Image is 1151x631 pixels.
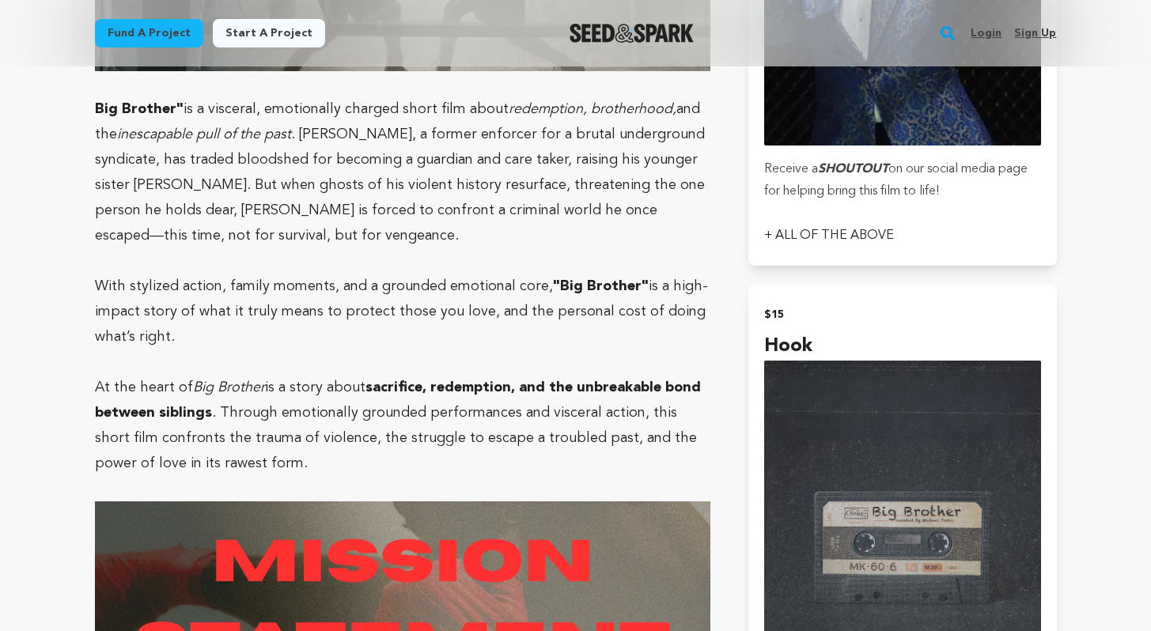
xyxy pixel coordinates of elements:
em: redemption, brotherhood, [509,102,676,116]
a: Sign up [1014,21,1056,46]
a: Seed&Spark Homepage [570,24,694,43]
a: Start a project [213,19,325,47]
strong: Big Brother" [95,102,184,116]
img: Seed&Spark Logo Dark Mode [570,24,694,43]
p: Receive a on our social media page for helping bring this film to life! [764,158,1040,202]
p: is a visceral, emotionally charged short film about and the . [PERSON_NAME], a former enforcer fo... [95,96,711,248]
a: Fund a project [95,19,203,47]
p: With stylized action, family moments, and a grounded emotional core, is a high-impact story of wh... [95,274,711,350]
h4: Hook [764,332,1040,361]
h2: $15 [764,304,1040,326]
em: SHOUTOUT [818,163,888,176]
strong: "Big Brother" [553,279,649,293]
a: Login [971,21,1001,46]
em: inescapable pull of the past [117,127,291,142]
em: Big Brother [193,380,265,395]
strong: sacrifice, redemption, and the unbreakable bond between siblings [95,380,701,420]
span: + ALL OF THE ABOVE [764,229,894,242]
p: At the heart of is a story about . Through emotionally grounded performances and visceral action,... [95,375,711,476]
